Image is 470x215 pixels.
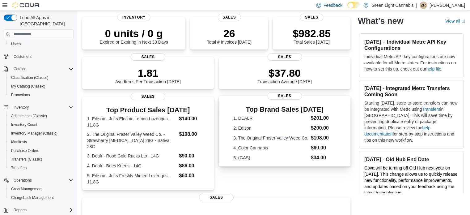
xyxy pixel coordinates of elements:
[233,135,308,141] dt: 3. The Original Fraser Valley Weed Co.
[6,146,76,155] button: Purchase Orders
[87,153,176,159] dt: 3. Dealr - Rose Gold Racks Lto - 14G
[364,39,459,51] h3: [DATE] – Individual Metrc API Key Configurations
[11,104,74,111] span: Inventory
[9,156,44,163] a: Transfers (Classic)
[9,121,40,128] a: Inventory Count
[9,185,45,193] a: Cash Management
[9,194,74,201] span: Chargeback Management
[347,2,360,8] input: Dark Mode
[233,145,308,151] dt: 4. Color Cannabis
[9,156,74,163] span: Transfers (Classic)
[11,187,42,191] span: Cash Management
[6,155,76,164] button: Transfers (Classic)
[267,53,302,61] span: Sales
[9,91,32,99] a: Promotions
[179,162,209,170] dd: $86.00
[87,131,176,150] dt: 2. The Original Fraser Valley Weed Co. - Strawberry [MEDICAL_DATA] 28G - Sativa 28G
[207,27,251,40] p: 26
[9,147,42,154] a: Purchase Orders
[87,173,176,185] dt: 5. Edison - Jolts Freshly Minted Lozenges - 11.8G
[300,14,323,21] span: Sales
[1,176,76,185] button: Operations
[9,130,74,137] span: Inventory Manager (Classic)
[311,124,336,132] dd: $200.00
[11,140,27,144] span: Manifests
[11,122,37,127] span: Inventory Count
[100,27,168,40] p: 0 units / 0 g
[364,125,430,136] a: help documentation
[311,154,336,161] dd: $34.00
[371,2,413,9] p: Green Light Cannabis
[6,138,76,146] button: Manifests
[416,2,417,9] p: |
[12,2,40,8] img: Cova
[179,131,209,138] dd: $108.00
[293,27,331,40] p: $982.85
[14,178,32,183] span: Operations
[11,148,39,153] span: Purchase Orders
[6,91,76,99] button: Promotions
[1,206,76,214] button: Reports
[364,85,459,97] h3: [DATE] - Integrated Metrc Transfers Coming Soon
[9,40,74,48] span: Users
[9,83,48,90] a: My Catalog (Classic)
[1,103,76,112] button: Inventory
[87,163,176,169] dt: 4. Dealr - Bees Knees - 14G
[6,40,76,48] button: Users
[9,40,23,48] a: Users
[9,74,74,81] span: Classification (Classic)
[9,74,51,81] a: Classification (Classic)
[11,157,42,162] span: Transfers (Classic)
[179,172,209,179] dd: $60.00
[6,112,76,120] button: Adjustments (Classic)
[11,131,57,136] span: Inventory Manager (Classic)
[199,194,234,201] span: Sales
[461,19,465,23] svg: External link
[115,67,181,79] p: 1.81
[11,206,29,214] button: Reports
[426,67,441,71] a: help file
[218,14,241,21] span: Sales
[11,114,47,118] span: Adjustments (Classic)
[9,121,74,128] span: Inventory Count
[267,92,302,100] span: Sales
[6,120,76,129] button: Inventory Count
[9,91,74,99] span: Promotions
[311,114,336,122] dd: $201.00
[6,193,76,202] button: Chargeback Management
[11,41,21,46] span: Users
[14,67,26,71] span: Catalog
[6,129,76,138] button: Inventory Manager (Classic)
[14,208,27,213] span: Reports
[6,164,76,172] button: Transfers
[9,194,56,201] a: Chargeback Management
[364,156,459,162] h3: [DATE] - Old Hub End Date
[257,67,312,79] p: $37.80
[100,27,168,45] div: Expired or Expiring in Next 30 Days
[11,92,30,97] span: Promotions
[131,53,165,61] span: Sales
[364,54,459,72] p: Individual Metrc API key configurations are now available for all Metrc states. For instructions ...
[131,93,165,100] span: Sales
[11,195,54,200] span: Chargeback Management
[311,144,336,152] dd: $60.00
[207,27,251,45] div: Total # Invoices [DATE]
[233,155,308,161] dt: 5. (GAS)
[257,67,312,84] div: Transaction Average [DATE]
[11,65,74,73] span: Catalog
[14,105,29,110] span: Inventory
[9,138,74,146] span: Manifests
[233,125,308,131] dt: 2. Edison
[179,115,209,123] dd: $140.00
[11,177,34,184] button: Operations
[445,19,465,24] a: View allExternal link
[1,65,76,73] button: Catalog
[14,54,32,59] span: Customers
[117,14,150,21] span: Inventory
[233,106,336,113] h3: Top Brand Sales [DATE]
[9,164,74,172] span: Transfers
[311,134,336,142] dd: $108.00
[430,2,465,9] p: [PERSON_NAME]
[115,67,181,84] div: Avg Items Per Transaction [DATE]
